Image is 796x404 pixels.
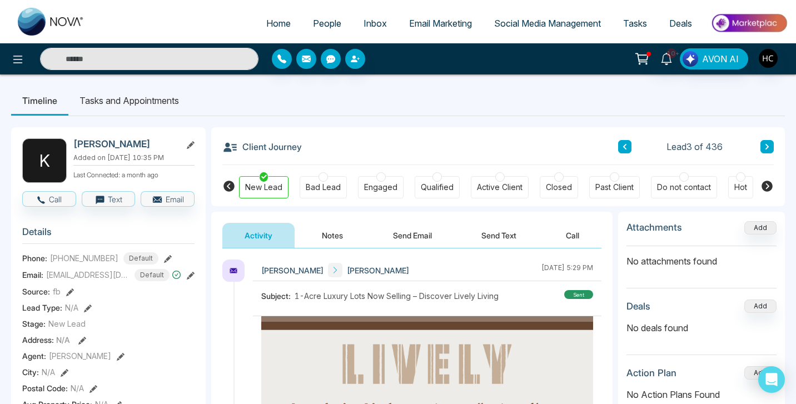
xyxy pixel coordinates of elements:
button: Text [82,191,136,207]
button: Email [141,191,195,207]
img: User Avatar [759,49,778,68]
p: No deals found [626,321,777,335]
span: AVON AI [702,52,739,66]
span: 10+ [666,48,676,58]
span: Default [123,252,158,265]
img: Lead Flow [683,51,698,67]
div: K [22,138,67,183]
span: Email: [22,269,43,281]
a: Social Media Management [483,13,612,34]
li: Timeline [11,86,68,116]
p: No attachments found [626,246,777,268]
div: [DATE] 5:29 PM [541,263,593,277]
span: Address: [22,334,70,346]
span: 1-Acre Luxury Lots Now Selling – Discover Lively Living [295,290,499,302]
button: Send Text [459,223,539,248]
a: Deals [658,13,703,34]
p: Last Connected: a month ago [73,168,195,180]
span: fb [53,286,61,297]
div: sent [564,290,593,299]
span: People [313,18,341,29]
button: Add [744,300,777,313]
span: Agent: [22,350,46,362]
button: AVON AI [680,48,748,69]
a: Inbox [352,13,398,34]
div: New Lead [245,182,282,193]
span: Email Marketing [409,18,472,29]
span: N/A [56,335,70,345]
div: Active Client [477,182,523,193]
a: Email Marketing [398,13,483,34]
img: Nova CRM Logo [18,8,84,36]
span: [EMAIL_ADDRESS][DOMAIN_NAME] [46,269,130,281]
div: Past Client [595,182,634,193]
button: Send Email [371,223,454,248]
button: Activity [222,223,295,248]
button: Call [22,191,76,207]
span: N/A [42,366,55,378]
span: City : [22,366,39,378]
span: New Lead [48,318,86,330]
span: Home [266,18,291,29]
span: [PERSON_NAME] [347,265,409,276]
span: [PERSON_NAME] [261,265,324,276]
h3: Action Plan [626,367,676,378]
div: Bad Lead [306,182,341,193]
span: Inbox [364,18,387,29]
span: Tasks [623,18,647,29]
span: [PHONE_NUMBER] [50,252,118,264]
div: Qualified [421,182,454,193]
span: N/A [65,302,78,313]
h3: Deals [626,301,650,312]
li: Tasks and Appointments [68,86,190,116]
p: No Action Plans Found [626,388,777,401]
button: Call [544,223,601,248]
h3: Details [22,226,195,243]
span: Lead 3 of 436 [666,140,723,153]
p: Added on [DATE] 10:35 PM [73,153,195,163]
div: Closed [546,182,572,193]
span: Postal Code : [22,382,68,394]
h3: Client Journey [222,138,302,155]
span: Add [744,222,777,232]
button: Add [744,366,777,380]
span: [PERSON_NAME] [49,350,111,362]
span: Deals [669,18,692,29]
button: Notes [300,223,365,248]
span: Lead Type: [22,302,62,313]
div: Hot [734,182,747,193]
a: Tasks [612,13,658,34]
span: Default [135,269,170,281]
h2: [PERSON_NAME] [73,138,177,149]
h3: Attachments [626,222,682,233]
div: Engaged [364,182,397,193]
a: 10+ [653,48,680,68]
a: Home [255,13,302,34]
span: N/A [71,382,84,394]
div: Open Intercom Messenger [758,366,785,393]
span: Stage: [22,318,46,330]
span: Phone: [22,252,47,264]
img: Market-place.gif [709,11,789,36]
span: Source: [22,286,50,297]
button: Add [744,221,777,235]
div: Do not contact [657,182,711,193]
span: Social Media Management [494,18,601,29]
a: People [302,13,352,34]
span: Subject: [261,290,295,302]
